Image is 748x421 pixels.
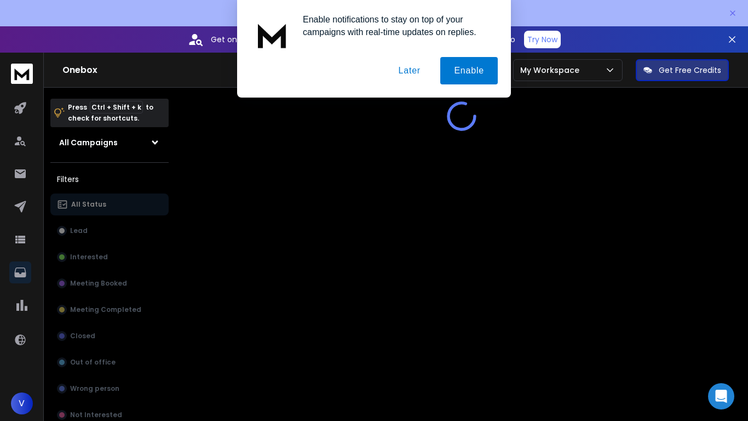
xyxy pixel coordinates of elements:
img: notification icon [250,13,294,57]
button: Enable [440,57,498,84]
div: Enable notifications to stay on top of your campaigns with real-time updates on replies. [294,13,498,38]
p: Press to check for shortcuts. [68,102,153,124]
button: V [11,392,33,414]
span: Ctrl + Shift + k [90,101,143,113]
div: Open Intercom Messenger [708,383,734,409]
button: Later [384,57,434,84]
button: All Campaigns [50,132,169,153]
h3: Filters [50,172,169,187]
h1: All Campaigns [59,137,118,148]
